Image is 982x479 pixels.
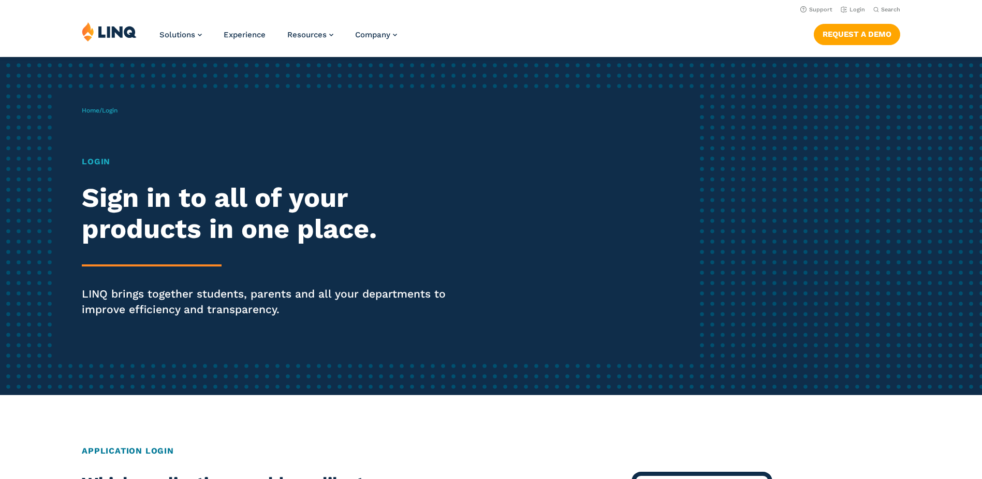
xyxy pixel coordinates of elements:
[814,24,900,45] a: Request a Demo
[355,30,397,39] a: Company
[159,30,195,39] span: Solutions
[287,30,333,39] a: Resources
[355,30,390,39] span: Company
[873,6,900,13] button: Open Search Bar
[287,30,327,39] span: Resources
[814,22,900,45] nav: Button Navigation
[800,6,832,13] a: Support
[881,6,900,13] span: Search
[224,30,266,39] a: Experience
[82,107,118,114] span: /
[82,22,137,41] img: LINQ | K‑12 Software
[82,182,460,245] h2: Sign in to all of your products in one place.
[82,107,99,114] a: Home
[159,22,397,56] nav: Primary Navigation
[82,286,460,317] p: LINQ brings together students, parents and all your departments to improve efficiency and transpa...
[82,156,460,168] h1: Login
[159,30,202,39] a: Solutions
[841,6,865,13] a: Login
[82,445,900,457] h2: Application Login
[102,107,118,114] span: Login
